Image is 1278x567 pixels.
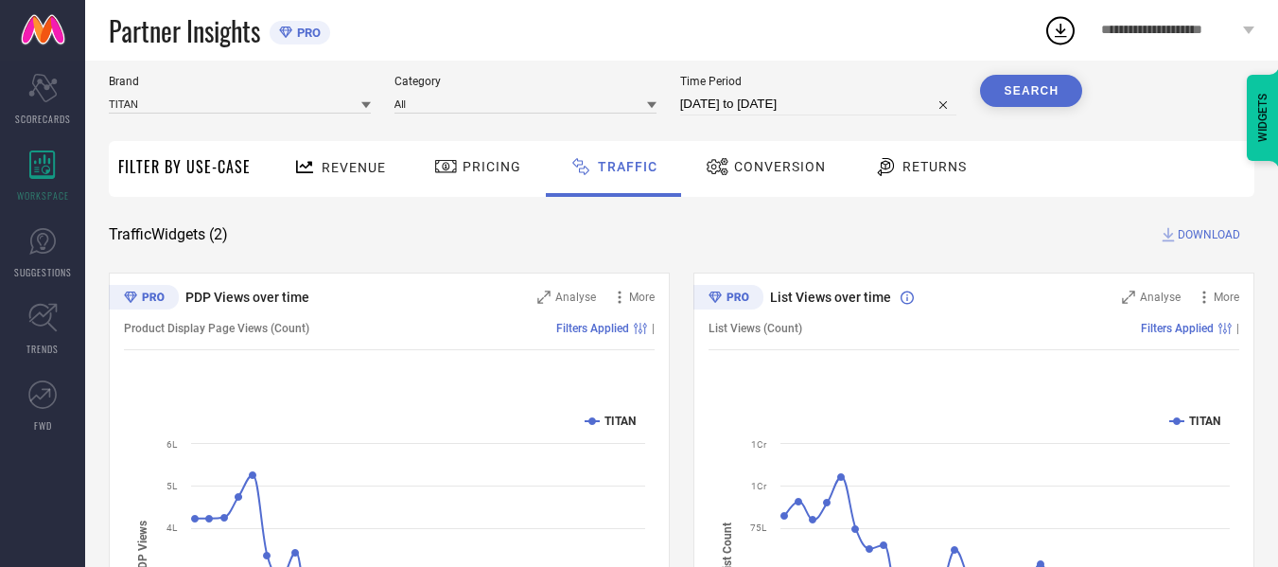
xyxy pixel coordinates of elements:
span: Revenue [322,160,386,175]
span: TRENDS [26,342,59,356]
div: Premium [109,285,179,313]
span: Conversion [734,159,826,174]
span: SUGGESTIONS [14,265,72,279]
span: PDP Views over time [185,290,309,305]
text: 5L [166,481,178,491]
text: 75L [750,523,767,533]
span: More [1214,291,1239,304]
span: Brand [109,75,371,88]
span: | [1236,322,1239,335]
span: Filters Applied [556,322,629,335]
span: More [629,291,655,304]
svg: Zoom [537,291,551,304]
text: TITAN [604,415,636,428]
span: Partner Insights [109,11,260,50]
span: Traffic Widgets ( 2 ) [109,225,228,244]
span: WORKSPACE [17,188,69,203]
text: 1Cr [751,439,767,450]
span: Pricing [463,159,521,174]
span: PRO [292,26,321,40]
span: Filter By Use-Case [118,155,251,178]
span: Returns [902,159,967,174]
span: Category [394,75,657,88]
span: DOWNLOAD [1178,225,1240,244]
text: 6L [166,439,178,450]
span: Analyse [1140,291,1181,304]
span: List Views (Count) [709,322,802,335]
span: FWD [34,418,52,433]
input: Select time period [680,93,957,115]
span: List Views over time [770,290,891,305]
text: 1Cr [751,481,767,491]
span: | [652,322,655,335]
div: Premium [693,285,763,313]
span: Filters Applied [1141,322,1214,335]
span: Time Period [680,75,957,88]
text: TITAN [1189,415,1220,428]
svg: Zoom [1122,291,1135,304]
div: Open download list [1043,13,1077,47]
text: 4L [166,523,178,533]
span: Traffic [598,159,657,174]
span: Analyse [555,291,596,304]
span: SCORECARDS [15,112,71,126]
span: Product Display Page Views (Count) [124,322,309,335]
button: Search [980,75,1082,107]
